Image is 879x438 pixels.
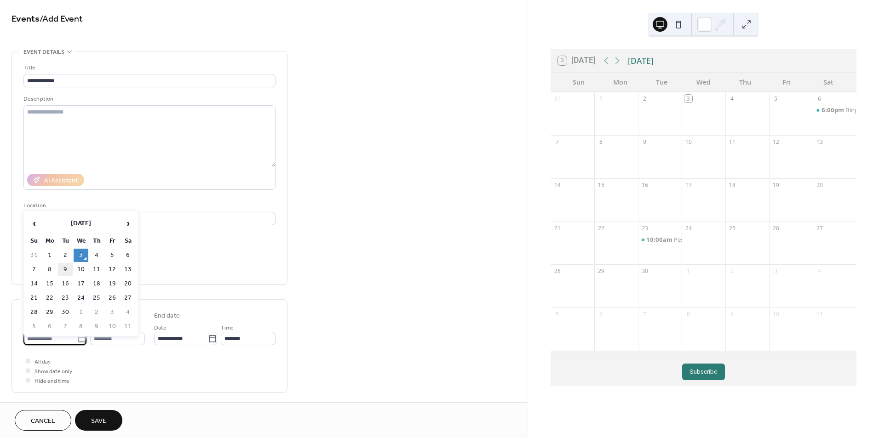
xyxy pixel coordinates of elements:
[638,235,682,244] div: Pest Control
[105,291,120,305] td: 26
[34,376,69,386] span: Hide end time
[816,224,823,232] div: 27
[772,138,780,146] div: 12
[42,263,57,276] td: 8
[772,95,780,102] div: 5
[597,311,605,319] div: 6
[684,267,692,275] div: 1
[646,235,674,244] span: 10:00am
[684,138,692,146] div: 10
[74,234,88,248] th: We
[553,95,561,102] div: 31
[27,214,41,233] span: ‹
[553,311,561,319] div: 5
[121,277,135,290] td: 20
[27,234,41,248] th: Su
[15,410,71,431] button: Cancel
[684,311,692,319] div: 8
[845,106,862,114] div: Bingo
[553,181,561,189] div: 14
[822,106,845,114] span: 6:00pm
[58,306,73,319] td: 30
[121,249,135,262] td: 6
[121,291,135,305] td: 27
[772,224,780,232] div: 26
[42,320,57,333] td: 6
[674,235,708,244] div: Pest Control
[74,277,88,290] td: 17
[23,94,274,104] div: Description
[599,73,641,91] div: Mon
[772,267,780,275] div: 3
[74,320,88,333] td: 8
[27,263,41,276] td: 7
[58,320,73,333] td: 7
[74,291,88,305] td: 24
[121,320,135,333] td: 11
[27,320,41,333] td: 5
[11,10,40,28] a: Events
[27,249,41,262] td: 31
[23,47,64,57] span: Event details
[34,367,72,376] span: Show date only
[684,95,692,102] div: 3
[42,291,57,305] td: 22
[154,323,167,333] span: Date
[42,306,57,319] td: 29
[772,181,780,189] div: 19
[27,306,41,319] td: 28
[74,306,88,319] td: 1
[42,234,57,248] th: Mo
[89,291,104,305] td: 25
[728,267,736,275] div: 2
[105,277,120,290] td: 19
[597,181,605,189] div: 15
[40,10,83,28] span: / Add Event
[221,323,234,333] span: Time
[154,311,180,321] div: End date
[89,249,104,262] td: 4
[641,95,649,102] div: 2
[89,263,104,276] td: 11
[105,306,120,319] td: 3
[42,214,120,233] th: [DATE]
[121,263,135,276] td: 13
[816,311,823,319] div: 11
[728,95,736,102] div: 4
[597,138,605,146] div: 8
[91,416,106,426] span: Save
[27,277,41,290] td: 14
[724,73,766,91] div: Thu
[772,311,780,319] div: 10
[641,181,649,189] div: 16
[89,277,104,290] td: 18
[728,181,736,189] div: 18
[558,73,599,91] div: Sun
[628,55,654,67] div: [DATE]
[597,267,605,275] div: 29
[105,263,120,276] td: 12
[58,263,73,276] td: 9
[728,224,736,232] div: 25
[121,306,135,319] td: 4
[816,181,823,189] div: 20
[75,410,122,431] button: Save
[105,320,120,333] td: 10
[641,311,649,319] div: 7
[808,73,849,91] div: Sat
[74,249,88,262] td: 3
[34,357,51,367] span: All day
[728,138,736,146] div: 11
[641,138,649,146] div: 9
[553,138,561,146] div: 7
[597,95,605,102] div: 1
[58,249,73,262] td: 2
[813,106,856,114] div: Bingo
[89,320,104,333] td: 9
[31,416,55,426] span: Cancel
[23,63,274,73] div: Title
[105,249,120,262] td: 5
[58,291,73,305] td: 23
[816,95,823,102] div: 6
